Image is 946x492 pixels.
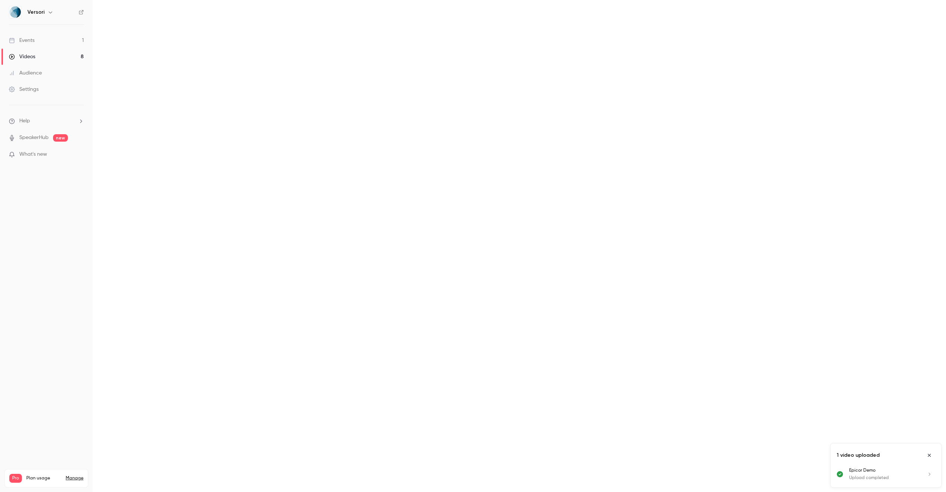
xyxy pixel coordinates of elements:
[9,86,39,93] div: Settings
[66,475,83,481] a: Manage
[9,53,35,60] div: Videos
[831,467,941,487] ul: Uploads list
[19,151,47,158] span: What's new
[9,474,22,483] span: Pro
[9,37,35,44] div: Events
[19,117,30,125] span: Help
[9,117,84,125] li: help-dropdown-opener
[849,467,917,474] p: Epicor Demo
[53,134,68,142] span: new
[19,134,49,142] a: SpeakerHub
[9,69,42,77] div: Audience
[75,151,84,158] iframe: Noticeable Trigger
[26,475,61,481] span: Plan usage
[923,449,935,461] button: Close uploads list
[837,452,880,459] p: 1 video uploaded
[9,6,21,18] img: Versori
[849,475,917,481] p: Upload completed
[27,9,45,16] h6: Versori
[849,467,935,481] a: Epicor DemoUpload completed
